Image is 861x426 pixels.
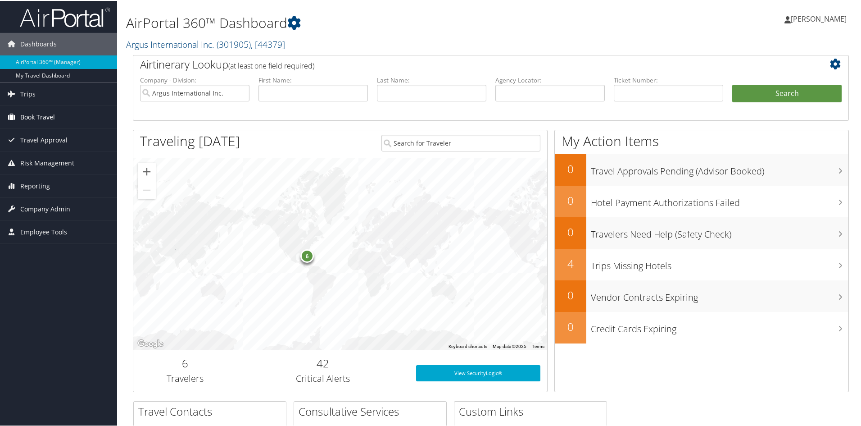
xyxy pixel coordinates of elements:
button: Zoom in [138,162,156,180]
h2: 0 [555,224,586,239]
h2: 4 [555,255,586,270]
span: Travel Approval [20,128,68,151]
a: [PERSON_NAME] [784,5,856,32]
span: (at least one field required) [228,60,314,70]
label: First Name: [258,75,368,84]
label: Agency Locator: [495,75,605,84]
a: 0Vendor Contracts Expiring [555,279,848,311]
a: 0Travel Approvals Pending (Advisor Booked) [555,153,848,185]
h3: Travelers [140,371,230,384]
a: Open this area in Google Maps (opens a new window) [136,337,165,349]
span: ( 301905 ) [217,37,251,50]
h2: 0 [555,160,586,176]
a: 0Hotel Payment Authorizations Failed [555,185,848,216]
label: Company - Division: [140,75,249,84]
h2: 0 [555,318,586,334]
span: Trips [20,82,36,105]
img: Google [136,337,165,349]
h3: Critical Alerts [244,371,403,384]
h2: Consultative Services [299,403,446,418]
h1: AirPortal 360™ Dashboard [126,13,612,32]
span: [PERSON_NAME] [791,13,847,23]
h2: Custom Links [459,403,607,418]
label: Ticket Number: [614,75,723,84]
h2: 0 [555,192,586,207]
h3: Vendor Contracts Expiring [591,286,848,303]
h3: Travel Approvals Pending (Advisor Booked) [591,160,848,177]
span: Book Travel [20,105,55,128]
a: Argus International Inc. [126,37,285,50]
h2: 42 [244,355,403,370]
input: Search for Traveler [381,134,540,151]
h1: My Action Items [555,131,848,150]
h2: Travel Contacts [138,403,286,418]
h3: Hotel Payment Authorizations Failed [591,191,848,208]
a: Terms (opens in new tab) [532,343,544,348]
span: Employee Tools [20,220,67,243]
h3: Credit Cards Expiring [591,317,848,334]
div: 6 [300,248,314,261]
a: View SecurityLogic® [416,364,540,380]
button: Search [732,84,842,102]
span: Reporting [20,174,50,197]
button: Zoom out [138,180,156,198]
a: 0Travelers Need Help (Safety Check) [555,216,848,248]
span: Company Admin [20,197,70,220]
h2: Airtinerary Lookup [140,56,782,71]
h1: Traveling [DATE] [140,131,240,150]
h2: 0 [555,287,586,302]
a: 0Credit Cards Expiring [555,311,848,343]
h3: Travelers Need Help (Safety Check) [591,223,848,240]
span: Dashboards [20,32,57,55]
label: Last Name: [377,75,486,84]
h3: Trips Missing Hotels [591,254,848,271]
span: Map data ©2025 [493,343,526,348]
span: Risk Management [20,151,74,174]
a: 4Trips Missing Hotels [555,248,848,279]
h2: 6 [140,355,230,370]
img: airportal-logo.png [20,6,110,27]
button: Keyboard shortcuts [449,343,487,349]
span: , [ 44379 ] [251,37,285,50]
